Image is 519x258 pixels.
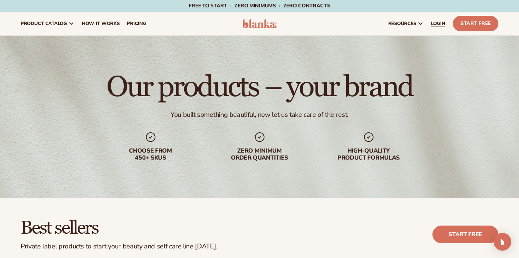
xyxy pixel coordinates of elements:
[17,12,78,35] a: product catalog
[82,21,120,27] span: How It Works
[213,147,307,161] div: Zero minimum order quantities
[322,147,416,161] div: High-quality product formulas
[104,147,198,161] div: Choose from 450+ Skus
[427,12,449,35] a: LOGIN
[106,72,413,102] h1: Our products – your brand
[189,2,330,9] span: Free to start · ZERO minimums · ZERO contracts
[21,243,217,251] div: Private label products to start your beauty and self care line [DATE].
[453,16,498,31] a: Start Free
[431,21,445,27] span: LOGIN
[432,226,498,243] a: Start free
[21,21,67,27] span: product catalog
[494,233,511,251] div: Open Intercom Messenger
[388,21,416,27] span: resources
[385,12,427,35] a: resources
[123,12,150,35] a: pricing
[127,21,146,27] span: pricing
[171,111,348,119] div: You built something beautiful, now let us take care of the rest.
[21,219,217,238] h2: Best sellers
[78,12,123,35] a: How It Works
[242,19,277,28] img: logo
